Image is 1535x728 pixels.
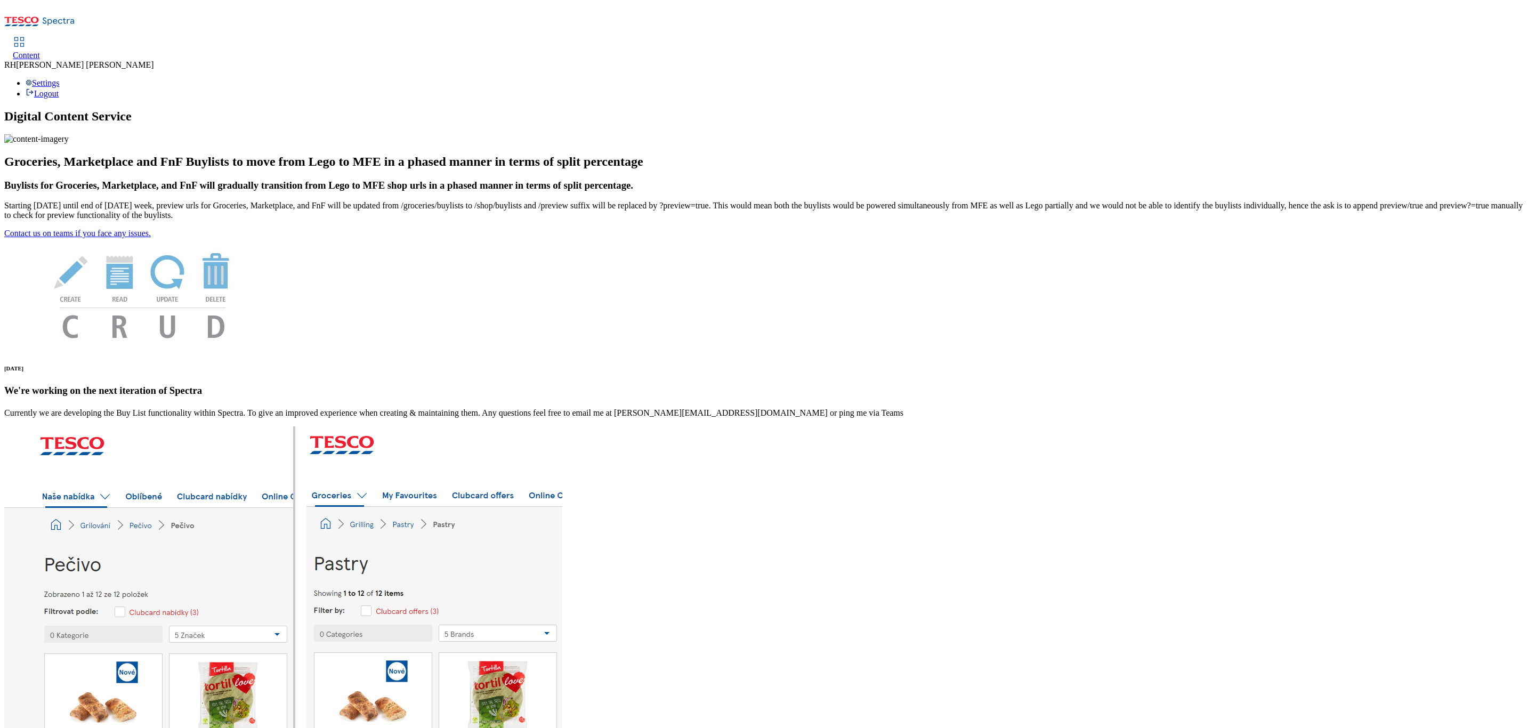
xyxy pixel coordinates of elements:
[26,89,59,98] a: Logout
[4,180,1531,191] h3: Buylists for Groceries, Marketplace, and FnF will gradually transition from Lego to MFE shop urls...
[4,365,1531,371] h6: [DATE]
[13,38,40,60] a: Content
[16,60,153,69] span: [PERSON_NAME] [PERSON_NAME]
[4,60,16,69] span: RH
[4,155,1531,169] h2: Groceries, Marketplace and FnF Buylists to move from Lego to MFE in a phased manner in terms of s...
[26,78,60,87] a: Settings
[4,229,151,238] a: Contact us on teams if you face any issues.
[4,134,69,144] img: content-imagery
[4,408,1531,418] p: Currently we are developing the Buy List functionality within Spectra. To give an improved experi...
[4,238,281,350] img: News Image
[4,201,1531,220] p: Starting [DATE] until end of [DATE] week, preview urls for Groceries, Marketplace, and FnF will b...
[4,385,1531,397] h3: We're working on the next iteration of Spectra
[4,109,1531,124] h1: Digital Content Service
[13,51,40,60] span: Content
